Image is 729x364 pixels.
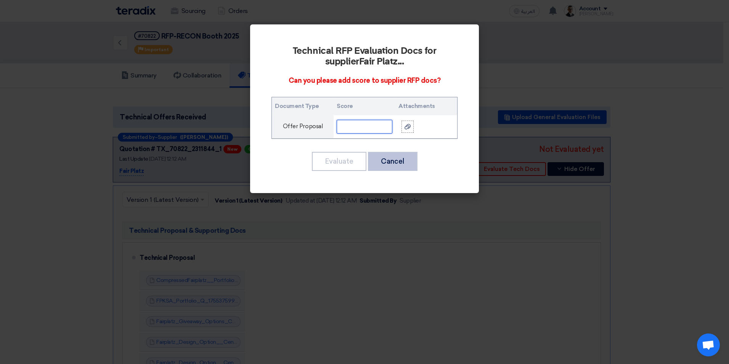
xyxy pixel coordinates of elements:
td: Offer Proposal [272,115,334,139]
button: Cancel [368,152,417,171]
th: Document Type [272,97,334,115]
span: Can you please add score to supplier RFP docs? [289,76,441,85]
th: Score [334,97,395,115]
th: Attachments [395,97,457,115]
input: Score.. [337,120,392,134]
button: Evaluate [312,152,366,171]
a: Open chat [697,333,720,356]
b: Fair Platz [359,57,398,66]
h2: Technical RFP Evaluation Docs for supplier ... [271,46,458,67]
